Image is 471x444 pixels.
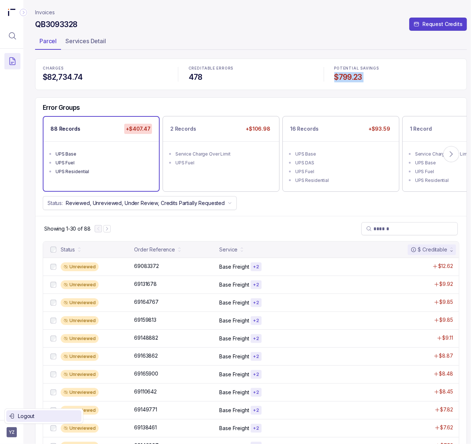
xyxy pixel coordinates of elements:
[56,168,151,175] div: UPS Residential
[134,298,159,306] p: 69164767
[61,316,99,325] div: Unreviewed
[253,372,259,377] p: + 2
[18,413,79,420] p: Logout
[244,124,272,134] p: +$106.98
[134,334,158,342] p: 69148882
[50,372,56,377] input: checkbox-checkbox
[103,225,111,232] button: Next Page
[410,125,432,133] p: 1 Record
[50,407,56,413] input: checkbox-checkbox
[219,425,249,432] p: Base Freight
[334,72,459,82] h4: $799.23
[422,20,463,28] p: Request Credits
[175,159,271,167] div: UPS Fuel
[50,125,80,133] p: 88 Records
[124,124,152,134] p: +$407.47
[189,72,314,82] h4: 478
[439,370,453,377] p: $8.48
[409,18,467,31] button: Request Credits
[43,72,168,82] h4: $82,734.74
[253,407,259,413] p: + 2
[134,352,158,359] p: 69163862
[219,335,249,342] p: Base Freight
[65,37,106,45] p: Services Detail
[134,262,159,270] p: 69083372
[134,370,158,377] p: 69165900
[440,424,453,431] p: $7.62
[39,37,57,45] p: Parcel
[61,246,75,253] div: Status
[43,104,80,112] h5: Error Groups
[134,406,157,413] p: 69149771
[438,262,453,270] p: $12.62
[219,389,249,396] p: Base Freight
[295,150,391,158] div: UPS Base
[134,280,157,288] p: 69131678
[4,28,20,44] button: Menu Icon Button MagnifyingGlassIcon
[61,334,99,343] div: Unreviewed
[35,35,61,50] li: Tab Parcel
[50,264,56,270] input: checkbox-checkbox
[134,388,157,395] p: 69110642
[253,336,259,342] p: + 2
[35,9,55,16] a: Invoices
[43,66,168,71] p: CHARGES
[7,427,17,437] button: User initials
[253,300,259,306] p: + 2
[219,317,249,324] p: Base Freight
[61,35,110,50] li: Tab Services Detail
[61,262,99,271] div: Unreviewed
[61,424,99,433] div: Unreviewed
[44,225,90,232] div: Remaining page entries
[439,352,453,359] p: $8.87
[35,9,55,16] nav: breadcrumb
[411,246,447,253] div: $ Creditable
[50,300,56,306] input: checkbox-checkbox
[219,407,249,414] p: Base Freight
[134,316,156,324] p: 69159813
[19,8,28,17] div: Collapse Icon
[440,388,453,395] p: $8.45
[219,353,249,360] p: Base Freight
[295,168,391,175] div: UPS Fuel
[170,125,196,133] p: 2 Records
[50,354,56,359] input: checkbox-checkbox
[43,196,237,210] button: Status:Reviewed, Unreviewed, Under Review, Credits Partially Requested
[50,282,56,288] input: checkbox-checkbox
[50,389,56,395] input: checkbox-checkbox
[50,336,56,342] input: checkbox-checkbox
[35,19,77,30] h4: QB3093328
[35,35,467,50] ul: Tab Group
[61,280,99,289] div: Unreviewed
[189,66,314,71] p: CREDITABLE ERRORS
[295,177,391,184] div: UPS Residential
[134,246,175,253] div: Order Reference
[440,406,453,413] p: $7.82
[56,159,151,167] div: UPS Fuel
[253,425,259,431] p: + 2
[440,316,453,324] p: $9.85
[219,281,249,288] p: Base Freight
[50,318,56,324] input: checkbox-checkbox
[219,263,249,270] p: Base Freight
[61,406,99,415] div: Unreviewed
[440,280,453,288] p: $9.92
[442,334,453,342] p: $9.11
[61,370,99,379] div: Unreviewed
[253,264,259,270] p: + 2
[290,125,319,133] p: 16 Records
[48,199,63,207] p: Status:
[50,425,56,431] input: checkbox-checkbox
[134,424,157,431] p: 69138461
[61,388,99,397] div: Unreviewed
[175,150,271,158] div: Service Charge Over Limit
[66,199,225,207] p: Reviewed, Unreviewed, Under Review, Credits Partially Requested
[219,299,249,306] p: Base Freight
[61,352,99,361] div: Unreviewed
[334,66,459,71] p: POTENTIAL SAVINGS
[219,246,238,253] div: Service
[219,371,249,378] p: Base Freight
[253,282,259,288] p: + 2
